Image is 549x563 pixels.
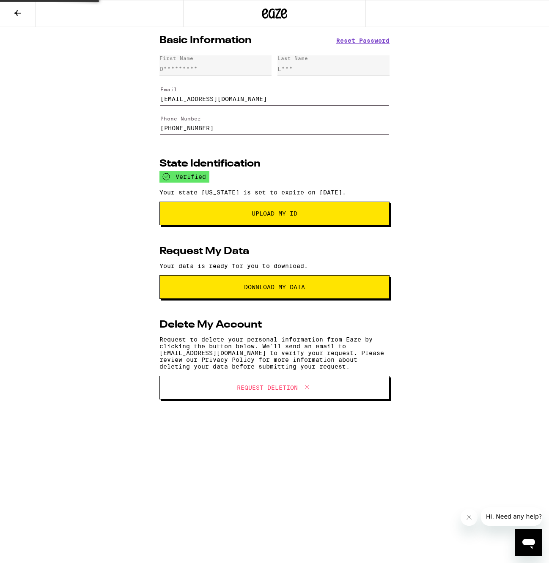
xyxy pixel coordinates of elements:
[515,529,542,556] iframe: Button to launch messaging window
[237,385,298,391] span: Request Deletion
[159,202,390,225] button: Upload My ID
[159,79,390,109] form: Edit Email Address
[159,189,390,196] p: Your state [US_STATE] is set to expire on [DATE].
[159,55,193,61] div: First Name
[159,109,390,138] form: Edit Phone Number
[252,210,297,216] span: Upload My ID
[159,376,390,399] button: Request Deletion
[159,284,390,290] a: download my data
[159,275,390,299] button: download my data
[244,284,305,290] span: download my data
[159,159,261,169] h2: State Identification
[159,336,390,370] p: Request to delete your personal information from Eaze by clicking the button below. We'll send an...
[461,509,478,526] iframe: Close message
[160,116,201,121] label: Phone Number
[160,87,177,92] label: Email
[159,36,252,46] h2: Basic Information
[159,246,249,257] h2: Request My Data
[277,55,308,61] div: Last Name
[159,320,262,330] h2: Delete My Account
[481,507,542,526] iframe: Message from company
[336,38,390,44] button: Reset Password
[159,262,390,269] p: Your data is ready for you to download.
[159,171,209,183] div: verified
